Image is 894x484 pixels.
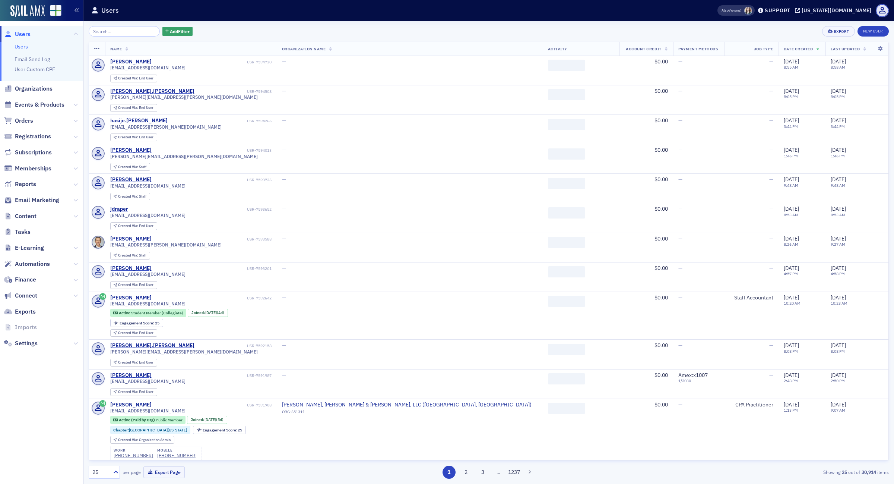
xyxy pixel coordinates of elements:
[784,408,798,413] time: 1:13 PM
[15,212,37,220] span: Content
[754,46,773,51] span: Job Type
[722,8,741,13] span: Viewing
[89,26,160,37] input: Search…
[110,309,187,317] div: Active: Active: Student Member (Collegiate)
[443,466,456,479] button: 1
[831,117,846,124] span: [DATE]
[118,283,153,287] div: End User
[282,372,286,378] span: —
[15,292,37,300] span: Connect
[784,124,798,129] time: 3:44 PM
[831,94,845,99] time: 8:05 PM
[678,294,682,301] span: —
[765,7,790,14] div: Support
[548,296,585,307] span: ‌
[831,265,846,271] span: [DATE]
[118,437,139,442] span: Created Via :
[802,7,871,14] div: [US_STATE][DOMAIN_NAME]
[548,148,585,160] span: ‌
[784,265,799,271] span: [DATE]
[15,132,51,141] span: Registrations
[15,228,31,236] span: Tasks
[822,26,855,37] button: Export
[654,58,668,65] span: $0.00
[769,88,773,94] span: —
[118,390,153,394] div: End User
[4,117,33,125] a: Orders
[129,207,271,212] div: USR-7593652
[110,402,152,408] a: [PERSON_NAME]
[15,196,59,204] span: Email Marketing
[744,7,752,15] span: Sarah Lowery
[4,212,37,220] a: Content
[110,342,194,349] div: [PERSON_NAME].[PERSON_NAME]
[282,342,286,349] span: —
[282,402,532,408] a: [PERSON_NAME], [PERSON_NAME] & [PERSON_NAME], LLC ([GEOGRAPHIC_DATA], [GEOGRAPHIC_DATA])
[15,30,31,38] span: Users
[50,5,61,16] img: SailAMX
[118,224,153,228] div: End User
[118,165,146,169] div: Staff
[831,147,846,153] span: [DATE]
[654,235,668,242] span: $0.00
[118,135,153,139] div: End User
[4,148,52,157] a: Subscriptions
[831,408,845,413] time: 9:07 AM
[118,360,139,365] span: Created Via :
[831,176,846,183] span: [DATE]
[118,438,171,442] div: Organization Admin
[110,213,186,218] span: [EMAIL_ADDRESS][DOMAIN_NAME]
[153,148,271,153] div: USR-7594013
[769,265,773,271] span: —
[4,260,50,268] a: Automations
[834,29,849,34] div: Export
[188,309,228,317] div: Joined: 2025-08-15 00:00:00
[831,372,846,378] span: [DATE]
[831,212,845,217] time: 8:53 AM
[4,228,31,236] a: Tasks
[153,177,271,182] div: USR-7593726
[678,46,718,51] span: Payment Methods
[15,43,28,50] a: Users
[110,88,194,95] a: [PERSON_NAME].[PERSON_NAME]
[654,147,668,153] span: $0.00
[110,416,186,424] div: Active (Paid by Org): Active (Paid by Org): Public Member
[548,403,585,414] span: ‌
[110,75,157,82] div: Created Via: End User
[678,235,682,242] span: —
[678,342,682,349] span: —
[110,236,152,242] div: [PERSON_NAME]
[654,401,668,408] span: $0.00
[205,310,217,315] span: [DATE]
[110,104,157,112] div: Created Via: End User
[784,58,799,65] span: [DATE]
[110,295,152,301] div: [PERSON_NAME]
[282,147,286,153] span: —
[205,310,224,315] div: (4d)
[831,46,860,51] span: Last Updated
[110,176,152,183] a: [PERSON_NAME]
[548,46,567,51] span: Activity
[118,389,139,394] span: Created Via :
[92,468,109,476] div: 25
[784,212,798,217] time: 8:53 AM
[187,416,227,424] div: Joined: 2025-08-14 00:00:00
[157,453,197,458] a: [PHONE_NUMBER]
[730,295,773,301] div: Staff Accountant
[110,271,186,277] span: [EMAIL_ADDRESS][DOMAIN_NAME]
[282,265,286,271] span: —
[831,242,845,247] time: 9:27 AM
[784,378,798,383] time: 2:48 PM
[15,260,50,268] span: Automations
[784,242,798,247] time: 8:26 AM
[110,426,191,434] div: Chapter:
[110,147,152,154] a: [PERSON_NAME]
[15,164,51,173] span: Memberships
[15,308,36,316] span: Exports
[4,30,31,38] a: Users
[118,105,139,110] span: Created Via :
[15,339,38,348] span: Settings
[678,88,682,94] span: —
[4,196,59,204] a: Email Marketing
